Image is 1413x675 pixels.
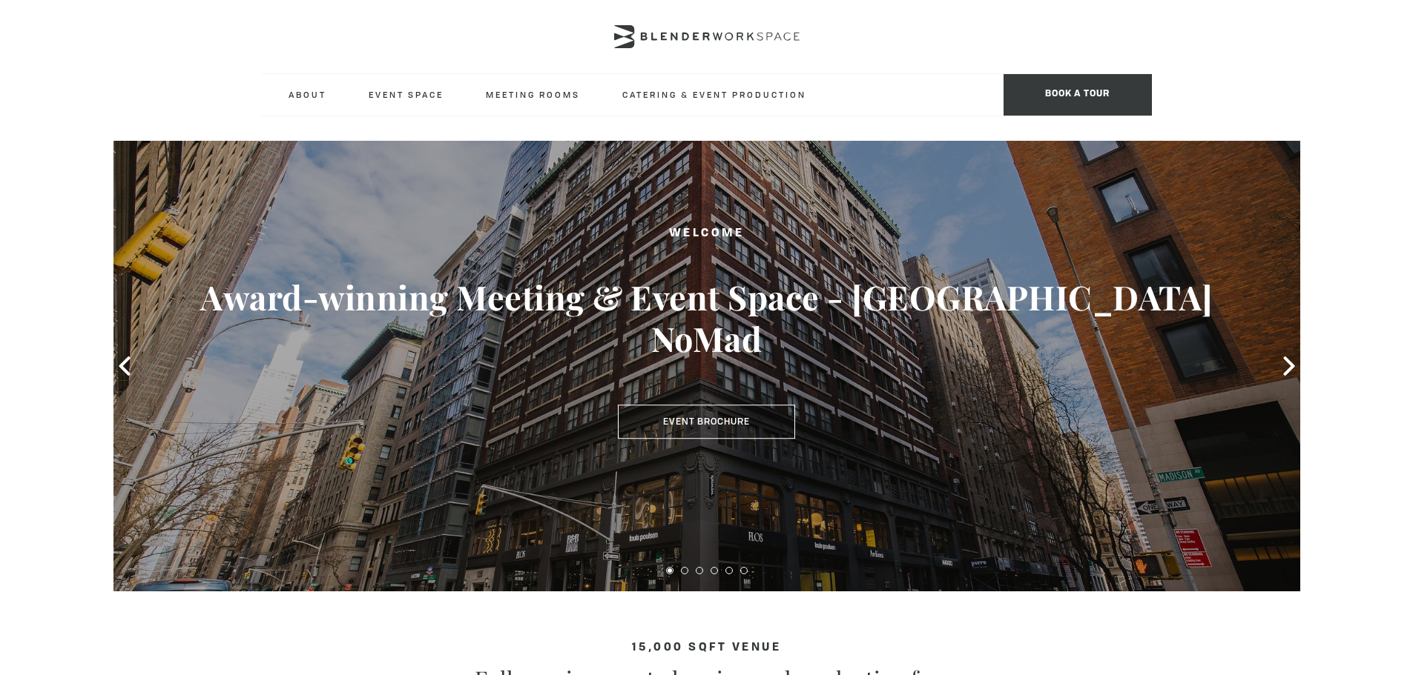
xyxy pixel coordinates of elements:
[474,74,592,115] a: Meeting Rooms
[618,405,795,439] a: Event Brochure
[277,74,338,115] a: About
[1004,74,1152,116] span: Book a tour
[262,642,1152,654] h4: 15,000 sqft venue
[173,276,1241,359] h3: Award-winning Meeting & Event Space - [GEOGRAPHIC_DATA] NoMad
[610,74,818,115] a: Catering & Event Production
[357,74,455,115] a: Event Space
[173,225,1241,243] h2: Welcome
